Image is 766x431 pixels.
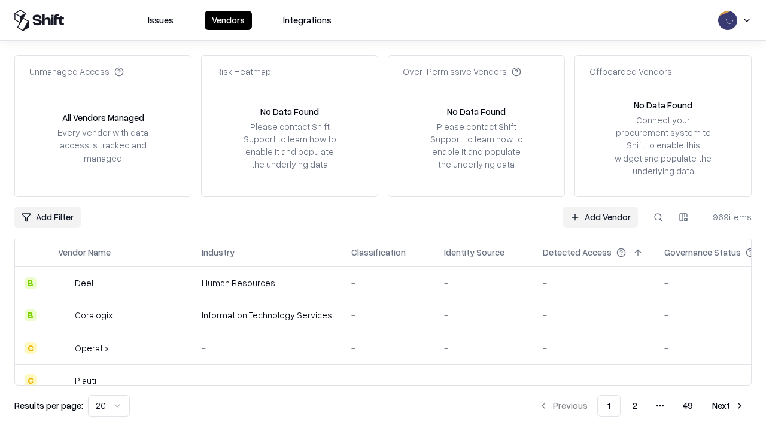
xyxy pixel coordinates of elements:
[704,211,752,223] div: 969 items
[634,99,692,111] div: No Data Found
[29,65,124,78] div: Unmanaged Access
[58,309,70,321] img: Coralogix
[14,207,81,228] button: Add Filter
[53,126,153,164] div: Every vendor with data access is tracked and managed
[351,309,425,321] div: -
[240,120,339,171] div: Please contact Shift Support to learn how to enable it and populate the underlying data
[216,65,271,78] div: Risk Heatmap
[673,395,703,417] button: 49
[62,111,144,124] div: All Vendors Managed
[705,395,752,417] button: Next
[260,105,319,118] div: No Data Found
[25,277,37,289] div: B
[623,395,647,417] button: 2
[58,246,111,259] div: Vendor Name
[543,246,612,259] div: Detected Access
[543,309,645,321] div: -
[589,65,672,78] div: Offboarded Vendors
[543,342,645,354] div: -
[202,309,332,321] div: Information Technology Services
[75,309,113,321] div: Coralogix
[141,11,181,30] button: Issues
[543,277,645,289] div: -
[205,11,252,30] button: Vendors
[444,374,524,387] div: -
[563,207,638,228] a: Add Vendor
[58,342,70,354] img: Operatix
[597,395,621,417] button: 1
[14,399,83,412] p: Results per page:
[444,246,504,259] div: Identity Source
[427,120,526,171] div: Please contact Shift Support to learn how to enable it and populate the underlying data
[444,309,524,321] div: -
[351,277,425,289] div: -
[202,277,332,289] div: Human Resources
[25,342,37,354] div: C
[351,374,425,387] div: -
[202,374,332,387] div: -
[202,246,235,259] div: Industry
[75,374,96,387] div: Plauti
[444,342,524,354] div: -
[351,342,425,354] div: -
[447,105,506,118] div: No Data Found
[58,277,70,289] img: Deel
[444,277,524,289] div: -
[403,65,521,78] div: Over-Permissive Vendors
[276,11,339,30] button: Integrations
[75,277,93,289] div: Deel
[351,246,406,259] div: Classification
[75,342,109,354] div: Operatix
[58,374,70,386] img: Plauti
[25,309,37,321] div: B
[531,395,752,417] nav: pagination
[613,114,713,177] div: Connect your procurement system to Shift to enable this widget and populate the underlying data
[25,374,37,386] div: C
[543,374,645,387] div: -
[664,246,741,259] div: Governance Status
[202,342,332,354] div: -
